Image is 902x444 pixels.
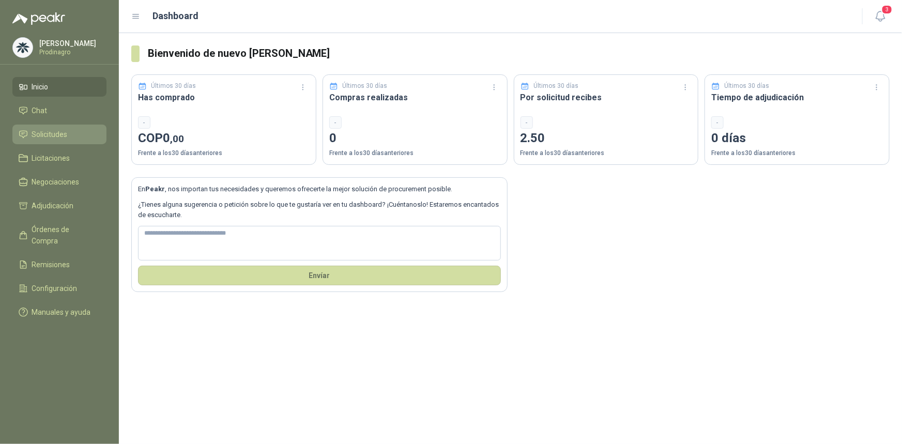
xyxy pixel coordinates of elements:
p: Últimos 30 días [342,81,387,91]
h1: Dashboard [153,9,199,23]
span: Inicio [32,81,49,93]
span: Negociaciones [32,176,80,188]
p: [PERSON_NAME] [39,40,104,47]
p: COP [138,129,310,148]
span: ,00 [170,133,184,145]
p: Frente a los 30 días anteriores [521,148,692,158]
a: Órdenes de Compra [12,220,106,251]
div: - [711,116,724,129]
b: Peakr [145,185,165,193]
div: - [138,116,150,129]
img: Company Logo [13,38,33,57]
a: Remisiones [12,255,106,274]
span: Solicitudes [32,129,68,140]
span: Órdenes de Compra [32,224,97,247]
a: Solicitudes [12,125,106,144]
p: ¿Tienes alguna sugerencia o petición sobre lo que te gustaría ver en tu dashboard? ¡Cuéntanoslo! ... [138,200,501,221]
span: Chat [32,105,48,116]
h3: Compras realizadas [329,91,501,104]
a: Manuales y ayuda [12,302,106,322]
p: 2.50 [521,129,692,148]
p: 0 [329,129,501,148]
p: Últimos 30 días [151,81,196,91]
p: Prodinagro [39,49,104,55]
a: Negociaciones [12,172,106,192]
span: Configuración [32,283,78,294]
span: 0 [163,131,184,145]
h3: Has comprado [138,91,310,104]
span: 3 [881,5,893,14]
h3: Por solicitud recibes [521,91,692,104]
a: Adjudicación [12,196,106,216]
span: Adjudicación [32,200,74,211]
p: Frente a los 30 días anteriores [138,148,310,158]
span: Licitaciones [32,152,70,164]
p: Últimos 30 días [533,81,578,91]
div: - [329,116,342,129]
p: Últimos 30 días [725,81,770,91]
h3: Tiempo de adjudicación [711,91,883,104]
button: Envíar [138,266,501,285]
p: Frente a los 30 días anteriores [329,148,501,158]
a: Chat [12,101,106,120]
h3: Bienvenido de nuevo [PERSON_NAME] [148,45,890,62]
p: En , nos importan tus necesidades y queremos ofrecerte la mejor solución de procurement posible. [138,184,501,194]
button: 3 [871,7,890,26]
a: Inicio [12,77,106,97]
div: - [521,116,533,129]
a: Licitaciones [12,148,106,168]
span: Manuales y ayuda [32,307,91,318]
p: Frente a los 30 días anteriores [711,148,883,158]
span: Remisiones [32,259,70,270]
img: Logo peakr [12,12,65,25]
p: 0 días [711,129,883,148]
a: Configuración [12,279,106,298]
